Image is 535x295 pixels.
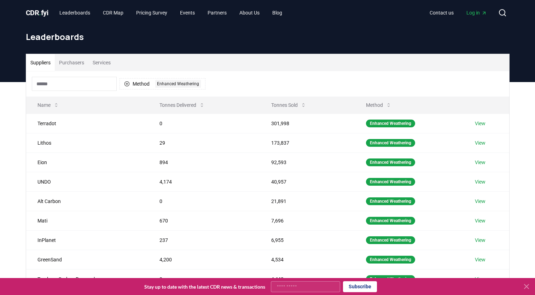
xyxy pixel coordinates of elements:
[366,120,415,127] div: Enhanced Weathering
[97,6,129,19] a: CDR Map
[148,269,260,289] td: 0
[54,6,96,19] a: Leaderboards
[202,6,232,19] a: Partners
[148,172,260,191] td: 4,174
[26,133,149,152] td: Lithos
[424,6,459,19] a: Contact us
[366,217,415,225] div: Enhanced Weathering
[148,114,260,133] td: 0
[366,256,415,264] div: Enhanced Weathering
[26,152,149,172] td: Eion
[26,269,149,289] td: Tambora Carbon Removal
[55,54,88,71] button: Purchasers
[148,152,260,172] td: 894
[26,54,55,71] button: Suppliers
[260,133,355,152] td: 173,837
[148,191,260,211] td: 0
[475,237,485,244] a: View
[260,114,355,133] td: 301,998
[26,250,149,269] td: GreenSand
[475,120,485,127] a: View
[475,217,485,224] a: View
[475,276,485,283] a: View
[174,6,200,19] a: Events
[475,256,485,263] a: View
[360,98,397,112] button: Method
[366,158,415,166] div: Enhanced Weathering
[234,6,265,19] a: About Us
[148,133,260,152] td: 29
[466,9,487,16] span: Log in
[26,191,149,211] td: Alt Carbon
[461,6,493,19] a: Log in
[26,230,149,250] td: InPlanet
[32,98,65,112] button: Name
[260,269,355,289] td: 4,440
[260,172,355,191] td: 40,957
[148,230,260,250] td: 237
[148,250,260,269] td: 4,200
[120,78,205,89] button: MethodEnhanced Weathering
[260,230,355,250] td: 6,955
[260,191,355,211] td: 21,891
[260,250,355,269] td: 4,534
[366,197,415,205] div: Enhanced Weathering
[366,139,415,147] div: Enhanced Weathering
[366,178,415,186] div: Enhanced Weathering
[366,236,415,244] div: Enhanced Weathering
[148,211,260,230] td: 670
[26,114,149,133] td: Terradot
[366,275,415,283] div: Enhanced Weathering
[26,211,149,230] td: Mati
[475,198,485,205] a: View
[260,152,355,172] td: 92,593
[155,80,201,88] div: Enhanced Weathering
[130,6,173,19] a: Pricing Survey
[26,8,48,18] a: CDR.fyi
[26,31,510,42] h1: Leaderboards
[475,139,485,146] a: View
[260,211,355,230] td: 7,696
[26,8,48,17] span: CDR fyi
[424,6,493,19] nav: Main
[54,6,288,19] nav: Main
[154,98,210,112] button: Tonnes Delivered
[266,98,312,112] button: Tonnes Sold
[88,54,115,71] button: Services
[26,172,149,191] td: UNDO
[267,6,288,19] a: Blog
[39,8,41,17] span: .
[475,159,485,166] a: View
[475,178,485,185] a: View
